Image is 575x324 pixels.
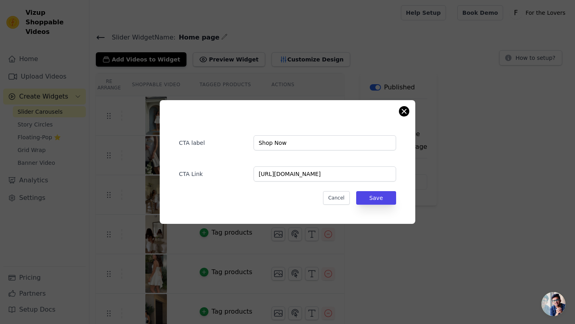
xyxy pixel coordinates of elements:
label: CTA Link [179,167,247,178]
button: Save [356,191,396,205]
a: Open chat [541,292,565,316]
button: Cancel [323,191,350,205]
input: https://example.com/ [254,166,396,182]
label: CTA label [179,136,247,147]
button: Close modal [399,107,409,116]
